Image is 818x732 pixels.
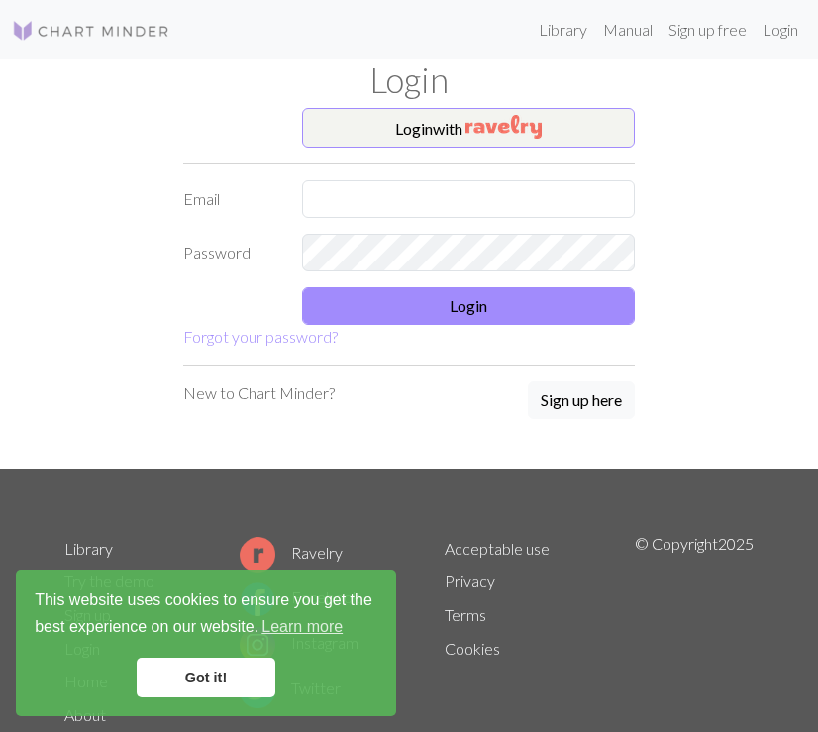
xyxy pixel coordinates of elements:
button: Login [302,287,635,325]
span: This website uses cookies to ensure you get the best experience on our website. [35,588,377,642]
a: Login [755,10,806,50]
img: Ravelry logo [240,537,275,573]
img: Logo [12,19,170,43]
a: Forgot your password? [183,327,338,346]
img: Ravelry [465,115,542,139]
a: About [64,705,106,724]
label: Email [171,180,290,218]
a: Cookies [445,639,500,658]
p: © Copyright 2025 [635,532,754,732]
a: Terms [445,605,486,624]
button: Sign up here [528,381,635,419]
a: learn more about cookies [258,612,346,642]
div: cookieconsent [16,570,396,716]
p: New to Chart Minder? [183,381,335,405]
a: Manual [595,10,661,50]
a: Sign up here [528,381,635,421]
h1: Login [52,59,766,100]
label: Password [171,234,290,271]
a: dismiss cookie message [137,658,275,697]
a: Ravelry [240,543,343,562]
a: Sign up free [661,10,755,50]
a: Acceptable use [445,539,550,558]
a: Library [531,10,595,50]
button: Loginwith [302,108,635,148]
a: Privacy [445,572,495,590]
a: Library [64,539,113,558]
